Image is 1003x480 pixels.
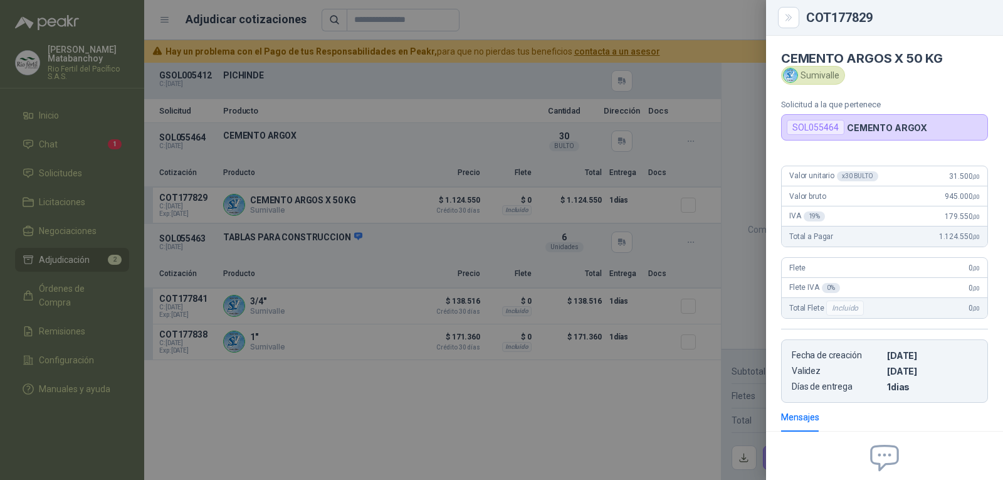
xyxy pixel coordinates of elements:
img: Company Logo [784,68,797,82]
span: 0 [969,304,980,312]
span: ,00 [972,233,980,240]
p: 1 dias [887,381,977,392]
div: COT177829 [806,11,988,24]
span: Flete IVA [789,283,840,293]
p: [DATE] [887,366,977,376]
span: ,00 [972,193,980,200]
span: 179.550 [945,212,980,221]
span: 945.000 [945,192,980,201]
span: ,00 [972,285,980,292]
div: 0 % [822,283,840,293]
span: Valor unitario [789,171,878,181]
span: Flete [789,264,806,272]
span: Total Flete [789,301,866,316]
span: ,00 [972,173,980,180]
span: ,00 [972,213,980,220]
p: [DATE] [887,350,977,361]
span: 31.500 [949,172,980,181]
p: CEMENTO ARGOX [847,122,927,133]
div: Sumivalle [781,66,845,85]
p: Días de entrega [792,381,882,392]
div: x 30 BULTO [837,171,878,181]
span: 0 [969,264,980,272]
p: Solicitud a la que pertenece [781,100,988,109]
p: Validez [792,366,882,376]
button: Close [781,10,796,25]
div: Mensajes [781,410,819,424]
div: 19 % [804,211,826,221]
span: ,00 [972,305,980,312]
span: 1.124.550 [939,232,980,241]
span: Valor bruto [789,192,826,201]
span: IVA [789,211,825,221]
p: Fecha de creación [792,350,882,361]
h4: CEMENTO ARGOS X 50 KG [781,51,988,66]
span: ,00 [972,265,980,272]
span: 0 [969,284,980,292]
span: Total a Pagar [789,232,833,241]
div: Incluido [826,301,864,316]
div: SOL055464 [787,120,844,135]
